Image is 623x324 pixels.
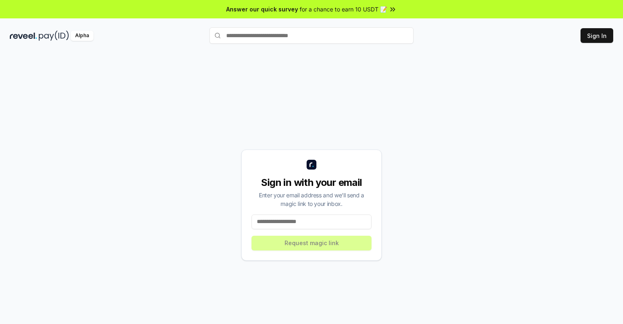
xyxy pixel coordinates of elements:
[251,191,372,208] div: Enter your email address and we’ll send a magic link to your inbox.
[300,5,387,13] span: for a chance to earn 10 USDT 📝
[10,31,37,41] img: reveel_dark
[307,160,316,170] img: logo_small
[39,31,69,41] img: pay_id
[251,176,372,189] div: Sign in with your email
[581,28,613,43] button: Sign In
[71,31,93,41] div: Alpha
[226,5,298,13] span: Answer our quick survey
